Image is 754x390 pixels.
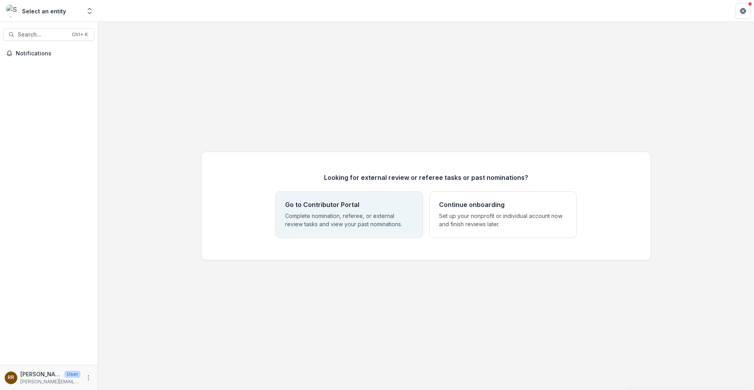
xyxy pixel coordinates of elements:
[285,212,413,228] p: Complete nomination, referee, or external review tasks and view your past nominations.
[70,30,90,39] div: Ctrl + K
[285,201,359,209] h4: Go to Contributor Portal
[8,375,14,380] div: Rachel Reese
[3,47,95,60] button: Notifications
[735,3,751,19] button: Get Help
[6,5,19,17] img: Select an entity
[3,28,95,41] button: Search...
[64,371,81,378] p: User
[275,191,423,238] div: Go to Contributor PortalComplete nomination, referee, or external review tasks and view your past...
[22,7,66,15] div: Select an entity
[439,201,505,209] h4: Continue onboarding
[84,3,95,19] button: Open entity switcher
[429,191,577,238] div: Continue onboardingSet up your nonprofit or individual account now and finish reviews later.
[20,378,81,385] p: [PERSON_NAME][EMAIL_ADDRESS][PERSON_NAME][DOMAIN_NAME]
[20,370,61,378] p: [PERSON_NAME]
[439,212,567,228] p: Set up your nonprofit or individual account now and finish reviews later.
[18,31,67,38] span: Search...
[16,50,92,57] span: Notifications
[324,174,528,181] h3: Looking for external review or referee tasks or past nominations?
[84,373,93,383] button: More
